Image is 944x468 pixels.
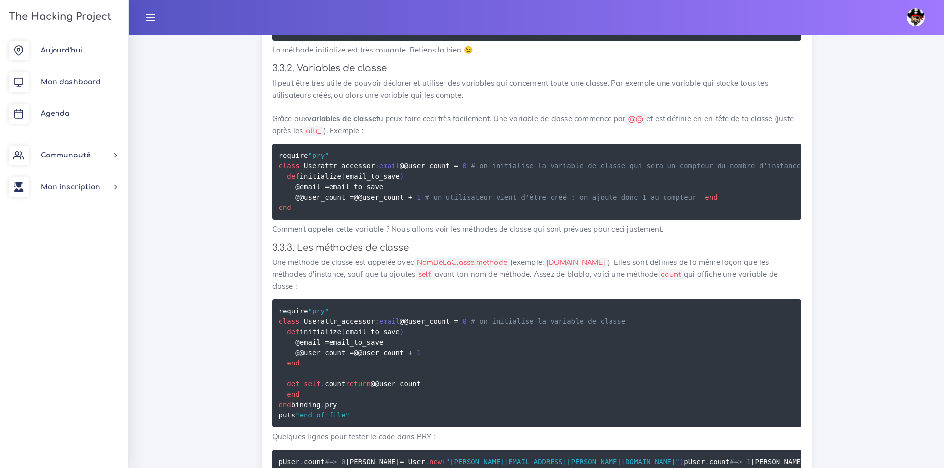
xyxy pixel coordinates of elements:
span: User [688,458,705,466]
span: + [408,193,412,201]
span: :email [375,317,400,325]
span: = [454,162,458,170]
span: end [279,401,291,409]
span: class [279,317,300,325]
img: avatar [907,8,925,26]
span: . [321,401,325,409]
span: Communauté [41,152,91,159]
span: end [279,204,291,211]
span: @user_count [300,349,346,357]
span: . [321,380,325,388]
code: require attr_accessor @ initialize email_to_save email_to_save @ @ count @ binding pry puts [279,306,626,420]
span: 0 [462,317,466,325]
span: @user_count [375,380,421,388]
span: :email [375,162,400,170]
code: NomDeLaClasse.methode [414,258,510,268]
span: 0 [462,162,466,170]
p: La méthode initialize est très courante. Retiens la bien 😉 [272,44,801,56]
span: end [287,390,299,398]
span: Mon dashboard [41,78,101,86]
span: # on initialise la variable de classe [471,317,625,325]
code: [DOMAIN_NAME] [544,258,608,268]
span: def [287,380,299,388]
p: Quelques lignes pour tester le code dans PRY : [272,431,801,443]
code: attr_ [303,126,323,136]
h4: 3.3.3. Les méthodes de classe [272,242,801,253]
span: "pry" [308,152,329,159]
p: Il peut être très utile de pouvoir déclarer et utiliser des variables qui concernent toute une cl... [272,77,801,137]
span: end [705,193,717,201]
span: = [350,349,354,357]
span: . [705,458,709,466]
code: self. [416,269,435,280]
h4: 3.3.2. Variables de classe [272,63,801,74]
code: @@ [625,114,646,124]
span: 1 [417,193,421,201]
span: = [350,193,354,201]
span: = [325,183,329,191]
span: ) [400,172,404,180]
span: #=> 1 [730,458,751,466]
span: # un utilisateur vient d'être créé : on ajoute donc 1 au compteur [425,193,697,201]
code: require attr_accessor @ initialize email_to_save email_to_save @ @ [279,150,801,213]
span: User [304,162,321,170]
span: + [408,349,412,357]
h3: The Hacking Project [6,11,111,22]
p: Une méthode de classe est appelée avec (exemple: ). Elles sont définies de la même façon que les ... [272,257,801,292]
span: @user_count [300,193,346,201]
span: . [425,458,429,466]
span: @email [295,183,321,191]
span: "end of file" [295,411,350,419]
span: ( [442,458,445,466]
span: # on initialise la variable de classe qui sera un compteur du nombre d'instance [471,162,801,170]
span: Mon inscription [41,183,100,191]
span: @user_count [404,317,450,325]
span: = [325,338,329,346]
span: User [283,458,300,466]
span: Agenda [41,110,69,117]
span: new [429,458,442,466]
code: count [658,269,684,280]
span: 1 [417,349,421,357]
span: @email [295,338,321,346]
span: def [287,172,299,180]
span: Aujourd'hui [41,47,83,54]
span: self [304,380,321,388]
p: Comment appeler cette variable ? Nous allons voir les méthodes de classe qui sont prévues pour ce... [272,223,801,235]
span: def [287,328,299,336]
span: . [300,458,304,466]
span: User [408,458,425,466]
span: "pry" [308,307,329,315]
span: class [279,162,300,170]
span: end [287,359,299,367]
span: ) [680,458,684,466]
span: = [400,458,404,466]
span: @user_count [358,193,404,201]
span: ( [341,328,345,336]
span: User [304,317,321,325]
span: @user_count [404,162,450,170]
span: return [345,380,371,388]
span: ( [341,172,345,180]
span: @user_count [358,349,404,357]
span: "[PERSON_NAME][EMAIL_ADDRESS][PERSON_NAME][DOMAIN_NAME]" [446,458,680,466]
strong: variables de classe [307,114,376,123]
span: ) [400,328,404,336]
span: #=> 0 [325,458,345,466]
span: = [454,317,458,325]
